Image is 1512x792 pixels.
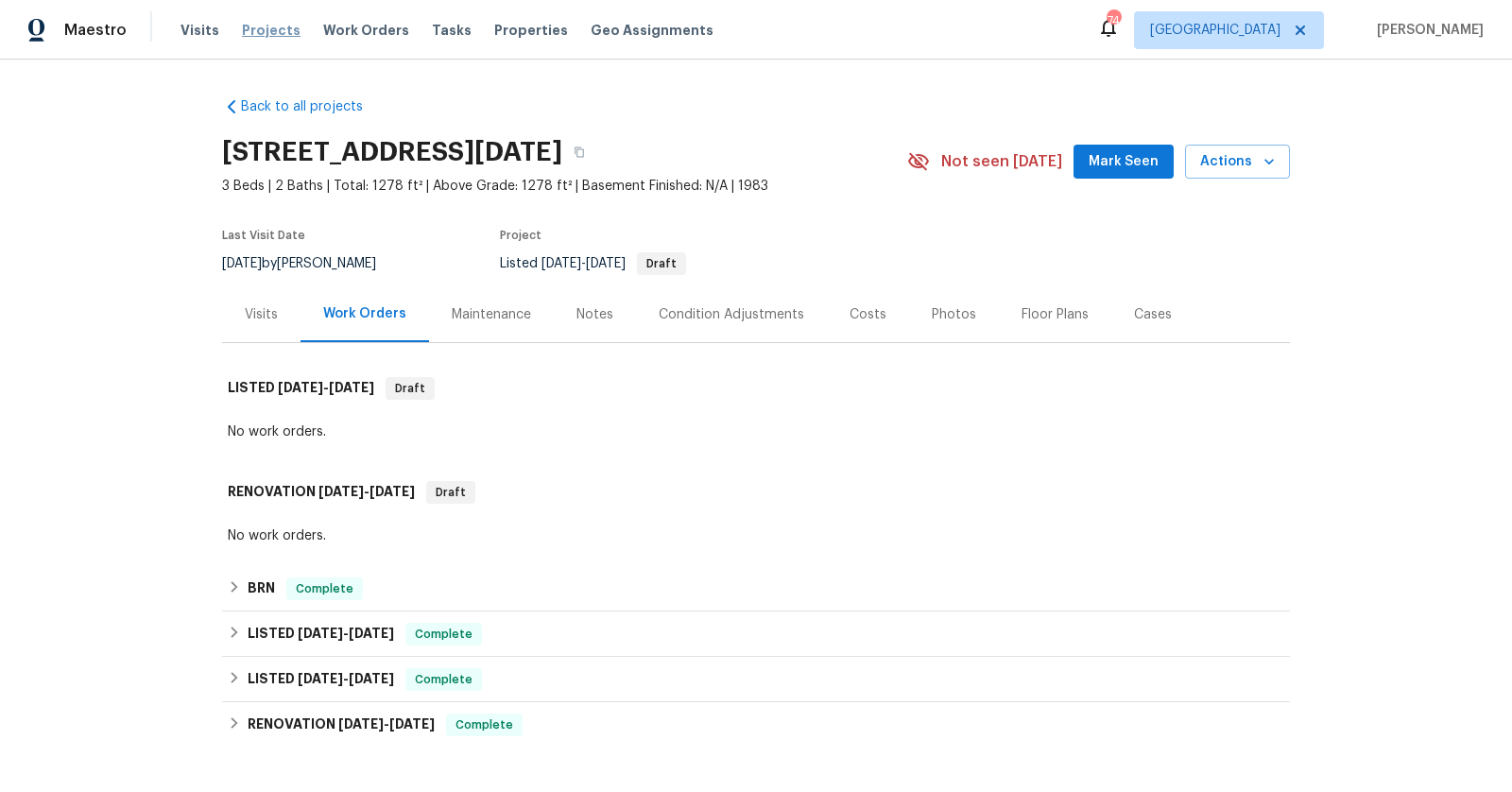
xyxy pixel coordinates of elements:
span: [DATE] [586,257,626,270]
span: [DATE] [349,672,394,685]
h6: LISTED [248,623,394,646]
div: LISTED [DATE]-[DATE]Draft [222,358,1290,419]
div: by [PERSON_NAME] [222,252,399,275]
h6: LISTED [228,377,374,400]
span: Draft [387,379,433,398]
span: Complete [407,670,480,689]
span: Not seen [DATE] [941,152,1062,171]
span: [DATE] [369,485,415,498]
span: Project [500,230,541,241]
div: LISTED [DATE]-[DATE]Complete [222,657,1290,702]
span: Projects [242,21,301,40]
span: Complete [288,579,361,598]
h6: RENOVATION [248,714,435,736]
span: Complete [407,625,480,644]
div: RENOVATION [DATE]-[DATE]Draft [222,462,1290,523]
div: No work orders. [228,422,1284,441]
div: RENOVATION [DATE]-[DATE]Complete [222,702,1290,748]
div: Condition Adjustments [659,305,804,324]
button: Actions [1185,145,1290,180]
span: Properties [494,21,568,40]
span: Draft [639,258,684,269]
span: Actions [1200,150,1275,174]
span: Draft [428,483,473,502]
span: - [541,257,626,270]
span: 3 Beds | 2 Baths | Total: 1278 ft² | Above Grade: 1278 ft² | Basement Finished: N/A | 1983 [222,177,907,196]
button: Mark Seen [1074,145,1174,180]
div: Visits [245,305,278,324]
h2: [STREET_ADDRESS][DATE] [222,143,562,162]
span: Last Visit Date [222,230,305,241]
span: Visits [180,21,219,40]
span: [DATE] [338,717,384,731]
div: Cases [1134,305,1172,324]
div: Costs [850,305,886,324]
div: BRN Complete [222,566,1290,611]
span: Listed [500,257,686,270]
span: [DATE] [318,485,364,498]
span: [DATE] [222,257,262,270]
div: Maintenance [452,305,531,324]
span: Maestro [64,21,127,40]
div: Photos [932,305,976,324]
span: [GEOGRAPHIC_DATA] [1150,21,1280,40]
button: Copy Address [562,135,596,169]
span: [PERSON_NAME] [1369,21,1484,40]
span: Complete [448,715,521,734]
div: Notes [576,305,613,324]
span: Geo Assignments [591,21,713,40]
span: [DATE] [541,257,581,270]
span: Tasks [432,24,472,37]
span: - [318,485,415,498]
a: Back to all projects [222,97,404,116]
span: [DATE] [349,627,394,640]
span: [DATE] [298,672,343,685]
h6: LISTED [248,668,394,691]
h6: BRN [248,577,275,600]
span: - [338,717,435,731]
span: [DATE] [298,627,343,640]
span: [DATE] [389,717,435,731]
span: - [298,672,394,685]
div: 74 [1107,11,1120,30]
div: LISTED [DATE]-[DATE]Complete [222,611,1290,657]
div: Work Orders [323,304,406,323]
span: - [298,627,394,640]
span: - [278,381,374,394]
span: Work Orders [323,21,409,40]
h6: RENOVATION [228,481,415,504]
span: [DATE] [329,381,374,394]
div: No work orders. [228,526,1284,545]
span: Mark Seen [1089,150,1159,174]
span: [DATE] [278,381,323,394]
div: Floor Plans [1022,305,1089,324]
